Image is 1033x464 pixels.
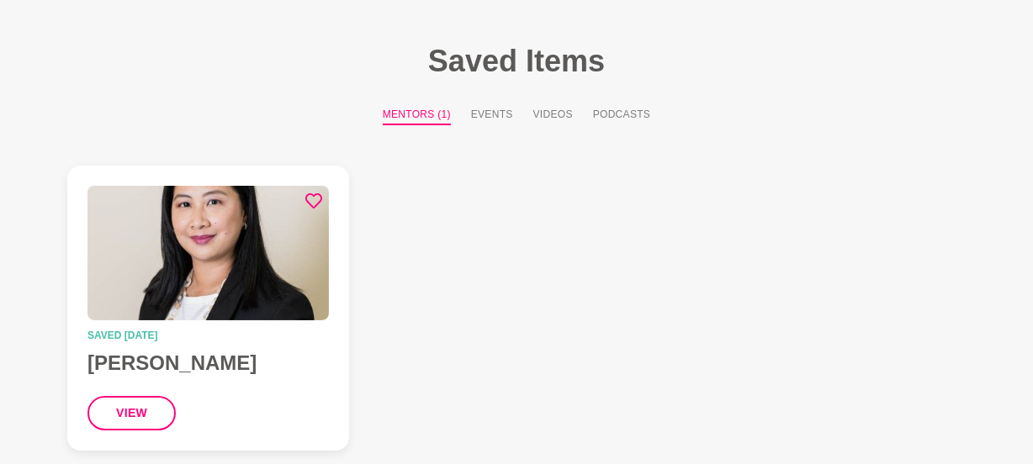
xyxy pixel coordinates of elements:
[87,330,329,340] time: Saved [DATE]
[27,42,1006,80] h1: Saved Items
[593,107,650,125] button: Podcasts
[383,107,451,125] button: Mentors (1)
[87,396,176,430] button: view
[67,166,349,451] a: Carolina LatumaliemnaSaved [DATE][PERSON_NAME]view
[87,351,329,376] h4: [PERSON_NAME]
[533,107,573,125] button: Videos
[471,107,513,125] button: Events
[87,186,329,320] img: Carolina Latumaliemna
